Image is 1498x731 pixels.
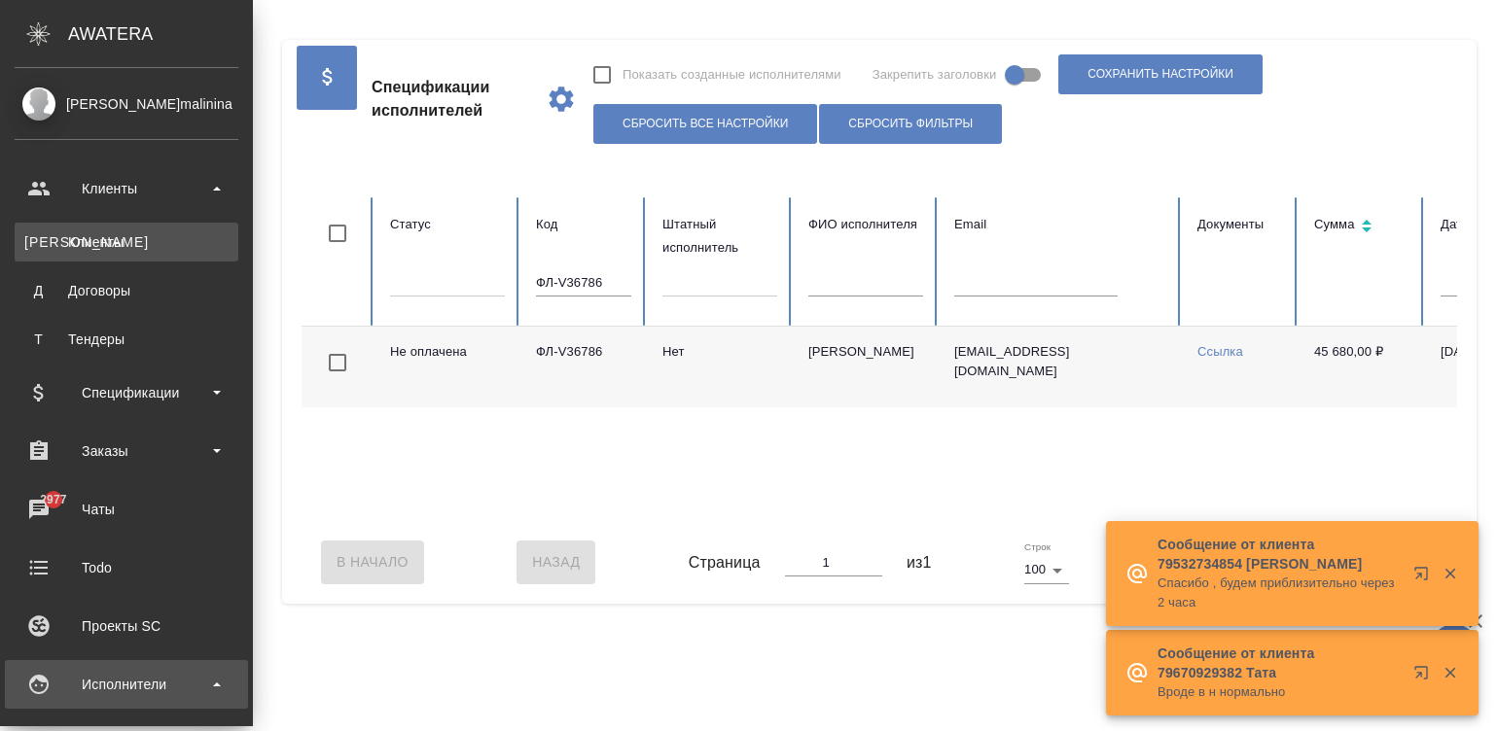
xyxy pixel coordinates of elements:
span: Сбросить фильтры [848,116,973,132]
span: Показать созданные исполнителями [623,65,841,85]
a: 2977Чаты [5,485,248,534]
span: Toggle Row Selected [317,342,358,383]
a: [PERSON_NAME]Клиенты [15,223,238,261]
p: Сообщение от клиента 79670929382 Тата [1158,644,1401,682]
a: Todo [5,543,248,592]
div: Клиенты [24,232,229,252]
button: Сбросить фильтры [819,104,1002,144]
p: Сообщение от клиента 79532734854 [PERSON_NAME] [1158,535,1401,574]
div: Проекты SC [15,611,238,641]
span: Спецификации исполнителей [372,76,530,122]
button: Открыть в новой вкладке [1402,554,1448,601]
div: Спецификации [15,378,238,407]
div: Штатный исполнитель [662,213,777,260]
div: Todo [15,553,238,582]
div: Договоры [24,281,229,300]
span: из 1 [907,551,932,574]
button: Закрыть [1430,565,1470,582]
button: Закрыть [1430,664,1470,681]
div: AWATERA [68,15,253,53]
label: Строк [1024,542,1051,552]
td: [EMAIL_ADDRESS][DOMAIN_NAME] [939,327,1182,407]
div: Email [954,213,1166,236]
td: 45 680,00 ₽ [1299,327,1425,407]
td: [PERSON_NAME] [793,327,939,407]
div: Заказы [15,436,238,466]
span: Страница [689,551,761,574]
div: Клиенты [15,174,238,203]
div: Документы [1197,213,1283,236]
button: Сохранить настройки [1058,54,1263,94]
div: Чаты [15,495,238,524]
div: Сортировка [1314,213,1409,241]
div: [PERSON_NAME]malinina [15,93,238,115]
span: Сохранить настройки [1088,66,1233,83]
td: ФЛ-V36786 [520,327,647,407]
a: ТТендеры [15,320,238,359]
td: Нет [647,327,793,407]
a: Проекты SC [5,602,248,650]
button: Открыть в новой вкладке [1402,653,1448,700]
div: Статус [390,213,505,236]
a: Ссылка [1197,344,1243,359]
span: Закрепить заголовки [873,65,997,85]
button: Сбросить все настройки [593,104,817,144]
div: Тендеры [24,330,229,349]
td: Не оплачена [374,327,520,407]
a: ДДоговоры [15,271,238,310]
p: Спасибо , будем приблизительно через 2 часа [1158,574,1401,612]
div: Исполнители [15,670,238,699]
span: 2977 [28,490,78,509]
div: Код [536,213,631,236]
div: ФИО исполнителя [808,213,923,236]
p: Вроде в н нормально [1158,682,1401,702]
div: 100 [1024,556,1069,583]
span: Сбросить все настройки [623,116,788,132]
